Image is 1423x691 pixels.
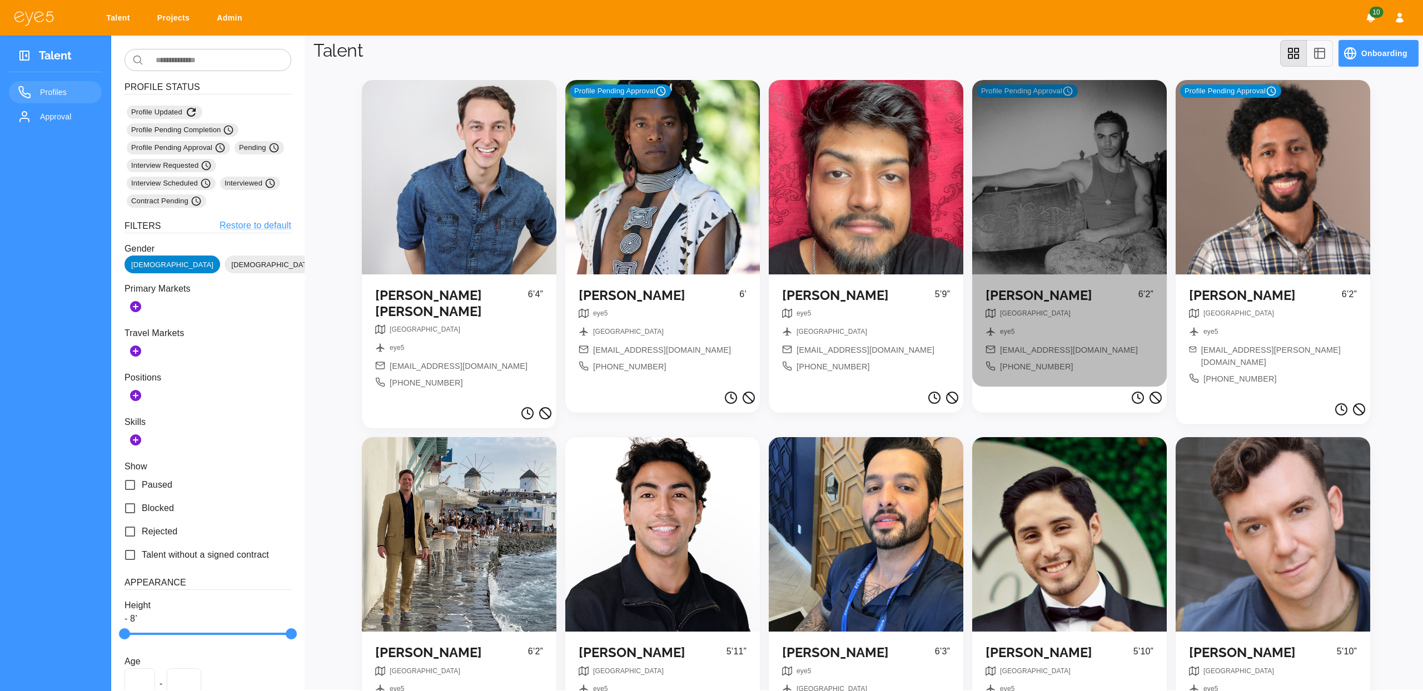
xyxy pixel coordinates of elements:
span: [PHONE_NUMBER] [390,377,463,389]
span: Approval [40,110,93,123]
h5: [PERSON_NAME] [PERSON_NAME] [375,288,528,320]
span: Profiles [40,86,93,99]
p: Gender [125,242,291,256]
h5: [PERSON_NAME] [782,288,935,304]
nav: breadcrumb [797,308,811,322]
h3: Talent [39,49,72,66]
button: Add Positions [125,384,147,407]
p: 6’4” [528,288,543,324]
div: Interview Scheduled [127,177,216,190]
a: [PERSON_NAME] [PERSON_NAME]6’4”breadcrumbbreadcrumb[EMAIL_ADDRESS][DOMAIN_NAME][PHONE_NUMBER] [362,80,556,402]
p: Positions [125,371,291,384]
p: 5’11” [727,645,747,665]
span: eye5 [390,344,404,352]
nav: breadcrumb [390,324,460,338]
span: Contract Pending [131,196,202,207]
div: Profile Pending Completion [127,123,238,137]
span: Interview Scheduled [131,178,211,189]
nav: breadcrumb [390,666,460,680]
span: Profile Pending Completion [131,124,234,136]
span: [PHONE_NUMBER] [593,361,666,373]
div: Interviewed [220,177,280,190]
nav: breadcrumb [797,666,811,680]
button: table [1306,40,1333,67]
span: [GEOGRAPHIC_DATA] [1000,667,1071,675]
span: [EMAIL_ADDRESS][PERSON_NAME][DOMAIN_NAME] [1201,344,1357,368]
h6: Filters [125,219,161,233]
span: [EMAIL_ADDRESS][DOMAIN_NAME] [390,360,528,373]
span: Interviewed [225,178,276,189]
button: Onboarding [1339,40,1419,67]
nav: breadcrumb [593,327,664,341]
div: Pending [235,141,284,154]
span: eye5 [1000,328,1014,336]
div: Interview Requested [127,159,216,172]
div: Profile Updated [127,106,202,119]
nav: breadcrumb [593,308,608,322]
a: Profile Pending Approval [PERSON_NAME]6’2”breadcrumbbreadcrumb[EMAIL_ADDRESS][DOMAIN_NAME][PHONE_... [972,80,1167,387]
h1: Talent [314,40,363,61]
span: [GEOGRAPHIC_DATA] [1203,309,1274,317]
p: 6’2” [528,645,543,665]
p: Primary Markets [125,282,291,296]
img: eye5 [13,10,54,26]
h6: Appearance [125,575,291,590]
span: - [160,677,162,690]
a: [PERSON_NAME]5’9”breadcrumbbreadcrumb[EMAIL_ADDRESS][DOMAIN_NAME][PHONE_NUMBER] [769,80,963,387]
nav: breadcrumb [1203,327,1218,341]
span: [GEOGRAPHIC_DATA] [390,667,460,675]
span: Profile Pending Approval [574,86,666,97]
span: Blocked [142,502,174,515]
span: [DEMOGRAPHIC_DATA] [225,259,320,271]
h5: [PERSON_NAME] [1189,645,1337,661]
span: [GEOGRAPHIC_DATA] [1203,667,1274,675]
div: [DEMOGRAPHIC_DATA] [125,256,220,273]
p: Travel Markets [125,327,291,340]
span: [PHONE_NUMBER] [797,361,870,373]
span: Interview Requested [131,160,212,171]
h5: [PERSON_NAME] [579,288,739,304]
p: - 8’ [125,612,291,625]
p: 6’2” [1342,288,1357,308]
p: 5’10” [1337,645,1357,665]
nav: breadcrumb [1203,308,1274,322]
a: Restore to default [220,219,291,233]
span: [EMAIL_ADDRESS][DOMAIN_NAME] [1000,344,1138,357]
a: Profiles [9,81,102,103]
span: Paused [142,478,172,492]
p: 6’ [739,288,747,308]
p: 6’2” [1138,288,1153,308]
span: Profile Pending Approval [131,142,226,153]
p: 5’9” [935,288,950,308]
nav: breadcrumb [797,327,867,341]
span: [GEOGRAPHIC_DATA] [797,328,867,336]
span: 10 [1369,7,1383,18]
h5: [PERSON_NAME] [579,645,727,661]
span: [GEOGRAPHIC_DATA] [1000,309,1071,317]
h5: [PERSON_NAME] [986,288,1138,304]
h6: Profile Status [125,80,291,94]
nav: breadcrumb [1000,666,1071,680]
a: Profile Pending Approval [PERSON_NAME]6’breadcrumbbreadcrumb[EMAIL_ADDRESS][DOMAIN_NAME][PHONE_NU... [565,80,760,387]
p: 5’10” [1133,645,1153,665]
a: Projects [150,8,201,28]
button: Add Skills [125,429,147,451]
span: Pending [239,142,280,153]
span: [GEOGRAPHIC_DATA] [390,326,460,333]
p: Height [125,599,291,612]
h5: [PERSON_NAME] [375,645,528,661]
button: Notifications [1361,8,1381,28]
span: eye5 [797,309,811,317]
span: eye5 [797,667,811,675]
p: Skills [125,415,291,429]
span: [GEOGRAPHIC_DATA] [593,328,664,336]
nav: breadcrumb [1000,308,1071,322]
span: Rejected [142,525,177,538]
p: Show [125,460,291,473]
h5: [PERSON_NAME] [986,645,1133,661]
span: eye5 [593,309,608,317]
nav: breadcrumb [1203,666,1274,680]
button: grid [1280,40,1307,67]
span: Profile Updated [131,106,198,119]
span: Talent without a signed contract [142,548,269,562]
